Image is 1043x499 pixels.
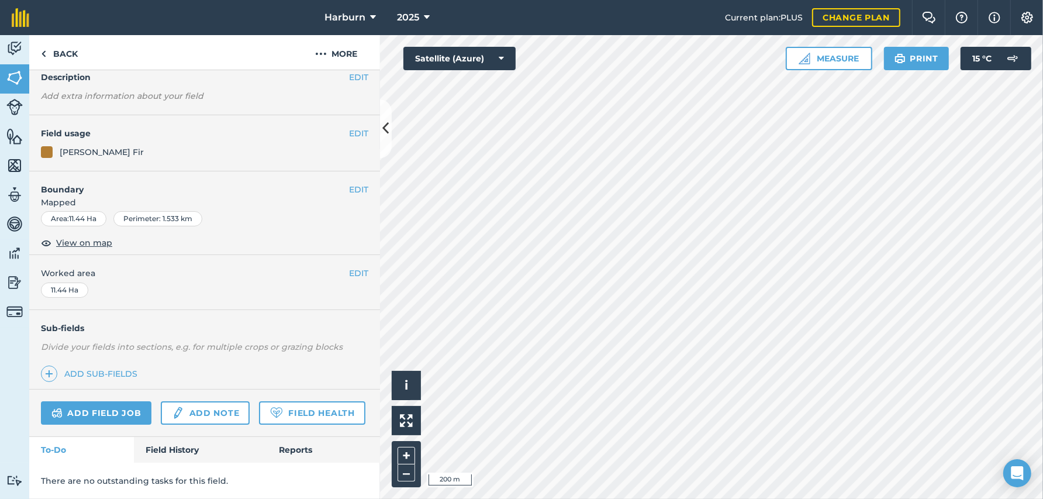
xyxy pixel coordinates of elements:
[324,11,365,25] span: Harburn
[41,91,203,101] em: Add extra information about your field
[884,47,949,70] button: Print
[6,128,23,145] img: svg+xml;base64,PHN2ZyB4bWxucz0iaHR0cDovL3d3dy53My5vcmcvMjAwMC9zdmciIHdpZHRoPSI1NiIgaGVpZ2h0PSI2MC...
[349,127,368,140] button: EDIT
[45,367,53,381] img: svg+xml;base64,PHN2ZyB4bWxucz0iaHR0cDovL3d3dy53My5vcmcvMjAwMC9zdmciIHdpZHRoPSIxNCIgaGVpZ2h0PSIyNC...
[29,437,134,463] a: To-Do
[259,401,365,425] a: Field Health
[812,8,900,27] a: Change plan
[6,475,23,486] img: svg+xml;base64,PD94bWwgdmVyc2lvbj0iMS4wIiBlbmNvZGluZz0idXRmLTgiPz4KPCEtLSBHZW5lcmF0b3I6IEFkb2JlIE...
[29,171,349,196] h4: Boundary
[29,35,89,70] a: Back
[349,71,368,84] button: EDIT
[41,474,368,487] p: There are no outstanding tasks for this field.
[113,211,202,226] div: Perimeter : 1.533 km
[922,12,936,23] img: Two speech bubbles overlapping with the left bubble in the forefront
[972,47,992,70] span: 15 ° C
[41,366,142,382] a: Add sub-fields
[6,99,23,115] img: svg+xml;base64,PD94bWwgdmVyc2lvbj0iMS4wIiBlbmNvZGluZz0idXRmLTgiPz4KPCEtLSBHZW5lcmF0b3I6IEFkb2JlIE...
[12,8,29,27] img: fieldmargin Logo
[403,47,516,70] button: Satellite (Azure)
[6,274,23,291] img: svg+xml;base64,PD94bWwgdmVyc2lvbj0iMS4wIiBlbmNvZGluZz0idXRmLTgiPz4KPCEtLSBHZW5lcmF0b3I6IEFkb2JlIE...
[29,196,380,209] span: Mapped
[1020,12,1034,23] img: A cog icon
[955,12,969,23] img: A question mark icon
[349,267,368,280] button: EDIT
[6,157,23,174] img: svg+xml;base64,PHN2ZyB4bWxucz0iaHR0cDovL3d3dy53My5vcmcvMjAwMC9zdmciIHdpZHRoPSI1NiIgaGVpZ2h0PSI2MC...
[315,47,327,61] img: svg+xml;base64,PHN2ZyB4bWxucz0iaHR0cDovL3d3dy53My5vcmcvMjAwMC9zdmciIHdpZHRoPSIyMCIgaGVpZ2h0PSIyNC...
[397,11,419,25] span: 2025
[41,71,368,84] h4: Description
[41,342,343,352] em: Divide your fields into sections, e.g. for multiple crops or grazing blocks
[267,437,380,463] a: Reports
[1003,459,1031,487] div: Open Intercom Messenger
[6,186,23,204] img: svg+xml;base64,PD94bWwgdmVyc2lvbj0iMS4wIiBlbmNvZGluZz0idXRmLTgiPz4KPCEtLSBHZW5lcmF0b3I6IEFkb2JlIE...
[41,236,51,250] img: svg+xml;base64,PHN2ZyB4bWxucz0iaHR0cDovL3d3dy53My5vcmcvMjAwMC9zdmciIHdpZHRoPSIxOCIgaGVpZ2h0PSIyNC...
[398,447,415,464] button: +
[961,47,1031,70] button: 15 °C
[41,401,151,425] a: Add field job
[41,127,349,140] h4: Field usage
[786,47,872,70] button: Measure
[6,304,23,320] img: svg+xml;base64,PD94bWwgdmVyc2lvbj0iMS4wIiBlbmNvZGluZz0idXRmLTgiPz4KPCEtLSBHZW5lcmF0b3I6IEFkb2JlIE...
[29,322,380,335] h4: Sub-fields
[161,401,250,425] a: Add note
[6,215,23,233] img: svg+xml;base64,PD94bWwgdmVyc2lvbj0iMS4wIiBlbmNvZGluZz0idXRmLTgiPz4KPCEtLSBHZW5lcmF0b3I6IEFkb2JlIE...
[6,245,23,262] img: svg+xml;base64,PD94bWwgdmVyc2lvbj0iMS4wIiBlbmNvZGluZz0idXRmLTgiPz4KPCEtLSBHZW5lcmF0b3I6IEFkb2JlIE...
[799,53,810,64] img: Ruler icon
[895,51,906,66] img: svg+xml;base64,PHN2ZyB4bWxucz0iaHR0cDovL3d3dy53My5vcmcvMjAwMC9zdmciIHdpZHRoPSIxOSIgaGVpZ2h0PSIyNC...
[171,406,184,420] img: svg+xml;base64,PD94bWwgdmVyc2lvbj0iMS4wIiBlbmNvZGluZz0idXRmLTgiPz4KPCEtLSBHZW5lcmF0b3I6IEFkb2JlIE...
[725,11,803,24] span: Current plan : PLUS
[51,406,63,420] img: svg+xml;base64,PD94bWwgdmVyc2lvbj0iMS4wIiBlbmNvZGluZz0idXRmLTgiPz4KPCEtLSBHZW5lcmF0b3I6IEFkb2JlIE...
[60,146,144,159] div: [PERSON_NAME] Fir
[392,371,421,400] button: i
[398,464,415,481] button: –
[292,35,380,70] button: More
[405,378,408,393] span: i
[41,267,368,280] span: Worked area
[134,437,267,463] a: Field History
[6,69,23,87] img: svg+xml;base64,PHN2ZyB4bWxucz0iaHR0cDovL3d3dy53My5vcmcvMjAwMC9zdmciIHdpZHRoPSI1NiIgaGVpZ2h0PSI2MC...
[400,414,413,427] img: Four arrows, one pointing top left, one top right, one bottom right and the last bottom left
[56,236,112,249] span: View on map
[41,211,106,226] div: Area : 11.44 Ha
[6,40,23,57] img: svg+xml;base64,PD94bWwgdmVyc2lvbj0iMS4wIiBlbmNvZGluZz0idXRmLTgiPz4KPCEtLSBHZW5lcmF0b3I6IEFkb2JlIE...
[1001,47,1024,70] img: svg+xml;base64,PD94bWwgdmVyc2lvbj0iMS4wIiBlbmNvZGluZz0idXRmLTgiPz4KPCEtLSBHZW5lcmF0b3I6IEFkb2JlIE...
[349,183,368,196] button: EDIT
[989,11,1000,25] img: svg+xml;base64,PHN2ZyB4bWxucz0iaHR0cDovL3d3dy53My5vcmcvMjAwMC9zdmciIHdpZHRoPSIxNyIgaGVpZ2h0PSIxNy...
[41,47,46,61] img: svg+xml;base64,PHN2ZyB4bWxucz0iaHR0cDovL3d3dy53My5vcmcvMjAwMC9zdmciIHdpZHRoPSI5IiBoZWlnaHQ9IjI0Ii...
[41,283,88,298] div: 11.44 Ha
[41,236,112,250] button: View on map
